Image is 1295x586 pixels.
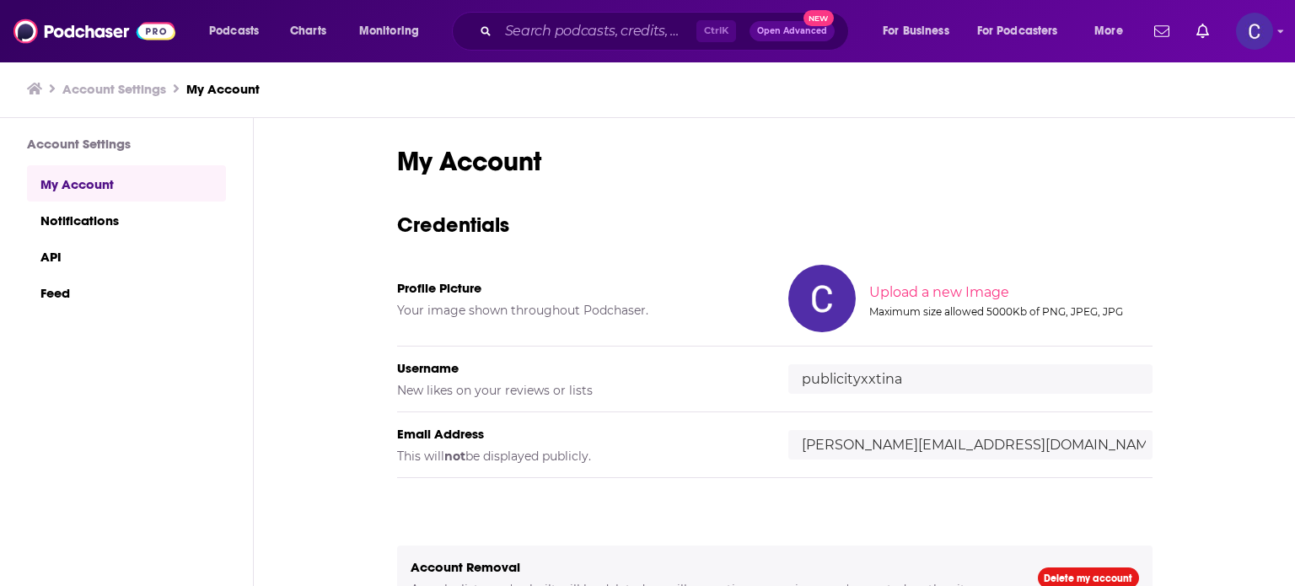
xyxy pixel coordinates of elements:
[696,20,736,42] span: Ctrl K
[1083,18,1144,45] button: open menu
[290,19,326,43] span: Charts
[197,18,281,45] button: open menu
[397,449,761,464] h5: This will be displayed publicly.
[869,305,1149,318] div: Maximum size allowed 5000Kb of PNG, JPEG, JPG
[27,274,226,310] a: Feed
[803,10,834,26] span: New
[788,430,1153,460] input: email
[1236,13,1273,50] button: Show profile menu
[397,280,761,296] h5: Profile Picture
[397,383,761,398] h5: New likes on your reviews or lists
[27,136,226,152] h3: Account Settings
[498,18,696,45] input: Search podcasts, credits, & more...
[359,19,419,43] span: Monitoring
[444,449,465,464] b: not
[757,27,827,35] span: Open Advanced
[1190,17,1216,46] a: Show notifications dropdown
[788,364,1153,394] input: username
[883,19,949,43] span: For Business
[27,165,226,202] a: My Account
[871,18,970,45] button: open menu
[1236,13,1273,50] img: User Profile
[347,18,441,45] button: open menu
[1147,17,1176,46] a: Show notifications dropdown
[27,202,226,238] a: Notifications
[62,81,166,97] a: Account Settings
[1094,19,1123,43] span: More
[397,212,1153,238] h3: Credentials
[788,265,856,332] img: Your profile image
[27,238,226,274] a: API
[397,145,1153,178] h1: My Account
[411,559,1011,575] h5: Account Removal
[397,360,761,376] h5: Username
[209,19,259,43] span: Podcasts
[750,21,835,41] button: Open AdvancedNew
[186,81,260,97] a: My Account
[279,18,336,45] a: Charts
[1236,13,1273,50] span: Logged in as publicityxxtina
[397,303,761,318] h5: Your image shown throughout Podchaser.
[13,15,175,47] img: Podchaser - Follow, Share and Rate Podcasts
[977,19,1058,43] span: For Podcasters
[397,426,761,442] h5: Email Address
[966,18,1083,45] button: open menu
[468,12,865,51] div: Search podcasts, credits, & more...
